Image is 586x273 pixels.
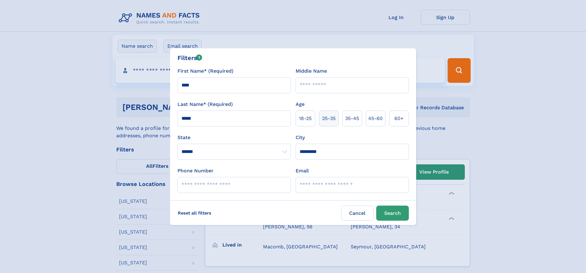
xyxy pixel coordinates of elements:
label: Last Name* (Required) [177,101,233,108]
label: Age [296,101,305,108]
label: Middle Name [296,67,327,75]
label: City [296,134,305,141]
label: Reset all filters [174,206,215,220]
label: Cancel [341,206,374,221]
label: Email [296,167,309,175]
label: Phone Number [177,167,213,175]
label: State [177,134,291,141]
span: 25‑35 [322,115,336,122]
span: 35‑45 [345,115,359,122]
span: 45‑60 [368,115,383,122]
span: 60+ [394,115,404,122]
button: Search [376,206,409,221]
label: First Name* (Required) [177,67,233,75]
div: Filters [177,53,202,62]
span: 18‑25 [299,115,312,122]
